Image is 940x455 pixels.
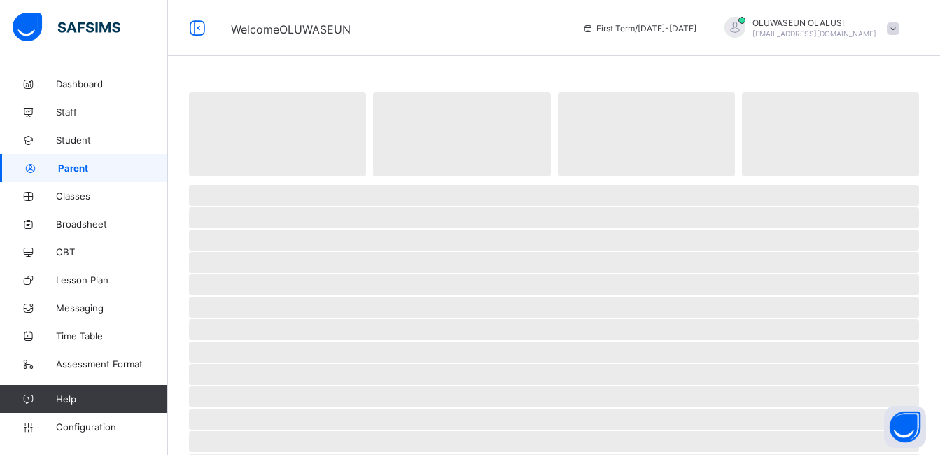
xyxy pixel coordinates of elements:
[56,218,168,230] span: Broadsheet
[56,190,168,202] span: Classes
[56,106,168,118] span: Staff
[56,274,168,286] span: Lesson Plan
[189,185,919,206] span: ‌
[56,330,168,342] span: Time Table
[710,17,906,40] div: OLUWASEUNOLALUSI
[189,342,919,363] span: ‌
[582,23,696,34] span: session/term information
[752,29,876,38] span: [EMAIL_ADDRESS][DOMAIN_NAME]
[189,274,919,295] span: ‌
[56,358,168,370] span: Assessment Format
[56,246,168,258] span: CBT
[189,252,919,273] span: ‌
[189,230,919,251] span: ‌
[742,92,919,176] span: ‌
[189,386,919,407] span: ‌
[13,13,120,42] img: safsims
[189,319,919,340] span: ‌
[189,431,919,452] span: ‌
[373,92,550,176] span: ‌
[189,207,919,228] span: ‌
[56,134,168,146] span: Student
[884,406,926,448] button: Open asap
[189,409,919,430] span: ‌
[189,297,919,318] span: ‌
[558,92,735,176] span: ‌
[56,393,167,405] span: Help
[189,364,919,385] span: ‌
[189,92,366,176] span: ‌
[56,421,167,433] span: Configuration
[752,17,876,28] span: OLUWASEUN OLALUSI
[56,78,168,90] span: Dashboard
[58,162,168,174] span: Parent
[56,302,168,314] span: Messaging
[231,22,351,36] span: Welcome OLUWASEUN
